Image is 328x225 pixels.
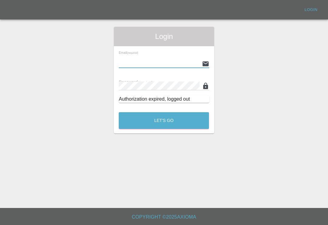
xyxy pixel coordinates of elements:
small: (required) [127,52,138,54]
small: (required) [138,81,153,84]
h6: Copyright © 2025 Axioma [5,213,323,221]
button: Let's Go [119,112,209,129]
span: Password [119,80,153,85]
div: Authorization expired, logged out [119,95,209,103]
a: Login [301,5,321,15]
span: Email [119,51,138,54]
span: Login [119,32,209,41]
